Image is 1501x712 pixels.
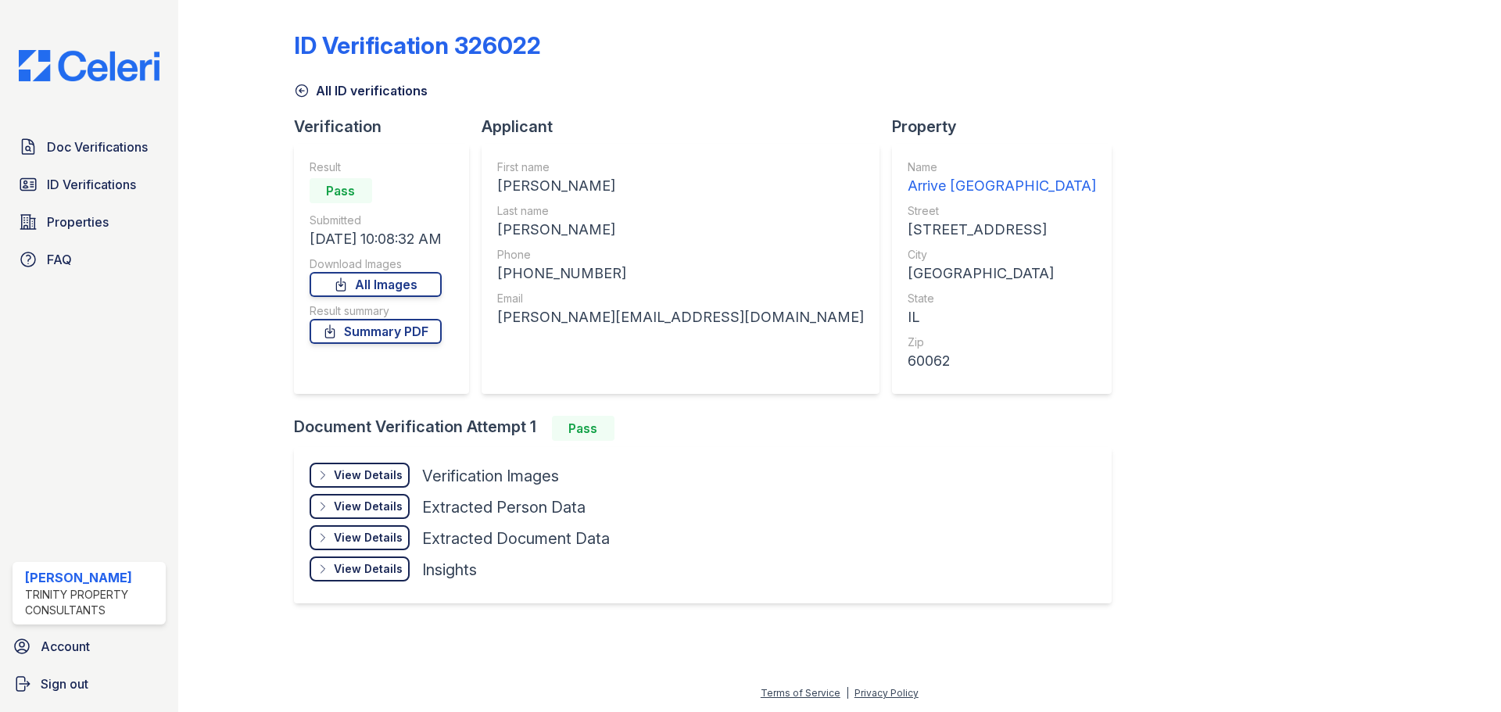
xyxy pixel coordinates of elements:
[25,587,159,618] div: Trinity Property Consultants
[294,81,428,100] a: All ID verifications
[497,203,864,219] div: Last name
[47,175,136,194] span: ID Verifications
[25,568,159,587] div: [PERSON_NAME]
[908,335,1096,350] div: Zip
[497,159,864,175] div: First name
[294,31,541,59] div: ID Verification 326022
[497,291,864,306] div: Email
[13,206,166,238] a: Properties
[908,203,1096,219] div: Street
[334,467,403,483] div: View Details
[846,687,849,699] div: |
[310,178,372,203] div: Pass
[41,637,90,656] span: Account
[41,674,88,693] span: Sign out
[310,159,442,175] div: Result
[908,175,1096,197] div: Arrive [GEOGRAPHIC_DATA]
[908,219,1096,241] div: [STREET_ADDRESS]
[497,247,864,263] div: Phone
[310,319,442,344] a: Summary PDF
[47,138,148,156] span: Doc Verifications
[334,499,403,514] div: View Details
[908,247,1096,263] div: City
[422,465,559,487] div: Verification Images
[908,350,1096,372] div: 60062
[310,256,442,272] div: Download Images
[497,306,864,328] div: [PERSON_NAME][EMAIL_ADDRESS][DOMAIN_NAME]
[310,303,442,319] div: Result summary
[892,116,1124,138] div: Property
[482,116,892,138] div: Applicant
[908,291,1096,306] div: State
[908,159,1096,197] a: Name Arrive [GEOGRAPHIC_DATA]
[6,668,172,699] a: Sign out
[908,306,1096,328] div: IL
[294,416,1124,441] div: Document Verification Attempt 1
[47,213,109,231] span: Properties
[908,159,1096,175] div: Name
[422,528,610,549] div: Extracted Document Data
[47,250,72,269] span: FAQ
[310,272,442,297] a: All Images
[552,416,614,441] div: Pass
[854,687,919,699] a: Privacy Policy
[908,263,1096,284] div: [GEOGRAPHIC_DATA]
[761,687,840,699] a: Terms of Service
[497,219,864,241] div: [PERSON_NAME]
[6,50,172,81] img: CE_Logo_Blue-a8612792a0a2168367f1c8372b55b34899dd931a85d93a1a3d3e32e68fde9ad4.png
[13,169,166,200] a: ID Verifications
[310,213,442,228] div: Submitted
[422,559,477,581] div: Insights
[497,175,864,197] div: [PERSON_NAME]
[294,116,482,138] div: Verification
[310,228,442,250] div: [DATE] 10:08:32 AM
[13,131,166,163] a: Doc Verifications
[13,244,166,275] a: FAQ
[334,530,403,546] div: View Details
[422,496,586,518] div: Extracted Person Data
[497,263,864,284] div: [PHONE_NUMBER]
[6,631,172,662] a: Account
[334,561,403,577] div: View Details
